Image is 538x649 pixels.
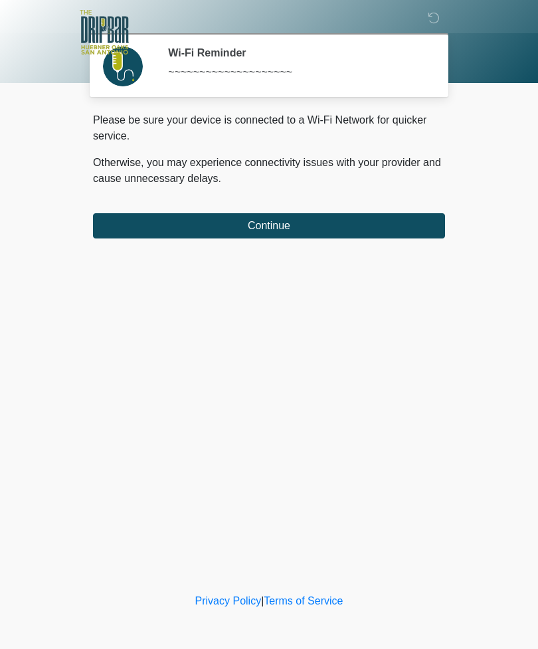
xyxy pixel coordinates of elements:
[93,155,445,187] p: Otherwise, you may experience connectivity issues with your provider and cause unnecessary delays
[219,173,221,184] span: .
[80,10,129,54] img: The DRIPBaR - The Strand at Huebner Oaks Logo
[195,595,262,606] a: Privacy Policy
[93,213,445,238] button: Continue
[103,46,143,86] img: Agent Avatar
[261,595,264,606] a: |
[93,112,445,144] p: Please be sure your device is connected to a Wi-Fi Network for quicker service.
[264,595,343,606] a: Terms of Service
[168,64,425,80] div: ~~~~~~~~~~~~~~~~~~~~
